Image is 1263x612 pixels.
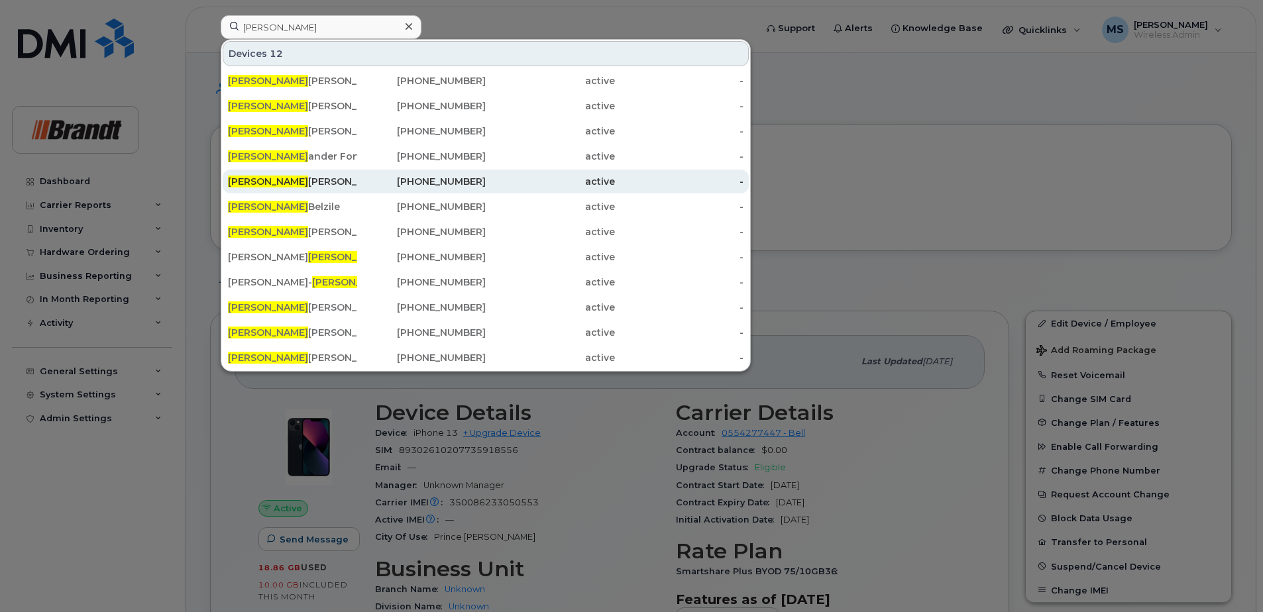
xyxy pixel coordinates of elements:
[223,245,749,269] a: [PERSON_NAME][PERSON_NAME]ander[PHONE_NUMBER]active-
[615,175,744,188] div: -
[615,351,744,364] div: -
[223,119,749,143] a: [PERSON_NAME][PERSON_NAME][PHONE_NUMBER]active-
[228,176,308,187] span: [PERSON_NAME]
[228,326,357,339] div: [PERSON_NAME]
[615,200,744,213] div: -
[270,47,283,60] span: 12
[223,170,749,193] a: [PERSON_NAME][PERSON_NAME][PHONE_NUMBER]active-
[228,226,308,238] span: [PERSON_NAME]
[615,301,744,314] div: -
[223,295,749,319] a: [PERSON_NAME][PERSON_NAME][PHONE_NUMBER]active-
[357,125,486,138] div: [PHONE_NUMBER]
[357,276,486,289] div: [PHONE_NUMBER]
[228,175,357,188] div: [PERSON_NAME]
[357,200,486,213] div: [PHONE_NUMBER]
[223,220,749,244] a: [PERSON_NAME][PERSON_NAME][PHONE_NUMBER]active-
[486,276,615,289] div: active
[228,200,357,213] div: Belzile
[228,301,308,313] span: [PERSON_NAME]
[486,125,615,138] div: active
[357,99,486,113] div: [PHONE_NUMBER]
[228,150,357,163] div: ander Forth
[357,250,486,264] div: [PHONE_NUMBER]
[228,276,357,289] div: [PERSON_NAME]- [PERSON_NAME]
[615,276,744,289] div: -
[486,326,615,339] div: active
[357,326,486,339] div: [PHONE_NUMBER]
[223,321,749,344] a: [PERSON_NAME][PERSON_NAME][PHONE_NUMBER]active-
[486,99,615,113] div: active
[486,200,615,213] div: active
[228,150,308,162] span: [PERSON_NAME]
[228,225,357,238] div: [PERSON_NAME]
[228,75,308,87] span: [PERSON_NAME]
[486,301,615,314] div: active
[615,150,744,163] div: -
[223,270,749,294] a: [PERSON_NAME]-[PERSON_NAME][PERSON_NAME][PHONE_NUMBER]active-
[615,250,744,264] div: -
[357,225,486,238] div: [PHONE_NUMBER]
[357,150,486,163] div: [PHONE_NUMBER]
[228,125,357,138] div: [PERSON_NAME]
[223,41,749,66] div: Devices
[357,74,486,87] div: [PHONE_NUMBER]
[223,346,749,370] a: [PERSON_NAME][PERSON_NAME][PHONE_NUMBER]active-
[223,195,749,219] a: [PERSON_NAME]Belzile[PHONE_NUMBER]active-
[615,74,744,87] div: -
[228,352,308,364] span: [PERSON_NAME]
[357,301,486,314] div: [PHONE_NUMBER]
[228,100,308,112] span: [PERSON_NAME]
[486,351,615,364] div: active
[486,225,615,238] div: active
[228,74,357,87] div: [PERSON_NAME]
[486,74,615,87] div: active
[228,125,308,137] span: [PERSON_NAME]
[223,94,749,118] a: [PERSON_NAME][PERSON_NAME][PHONE_NUMBER]active-
[615,225,744,238] div: -
[486,150,615,163] div: active
[223,69,749,93] a: [PERSON_NAME][PERSON_NAME][PHONE_NUMBER]active-
[228,250,357,264] div: [PERSON_NAME] ander
[486,175,615,188] div: active
[228,201,308,213] span: [PERSON_NAME]
[312,276,392,288] span: [PERSON_NAME]
[357,351,486,364] div: [PHONE_NUMBER]
[615,99,744,113] div: -
[228,351,357,364] div: [PERSON_NAME]
[615,125,744,138] div: -
[357,175,486,188] div: [PHONE_NUMBER]
[223,144,749,168] a: [PERSON_NAME]ander Forth[PHONE_NUMBER]active-
[228,99,357,113] div: [PERSON_NAME]
[228,301,357,314] div: [PERSON_NAME]
[486,250,615,264] div: active
[308,251,388,263] span: [PERSON_NAME]
[615,326,744,339] div: -
[228,327,308,338] span: [PERSON_NAME]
